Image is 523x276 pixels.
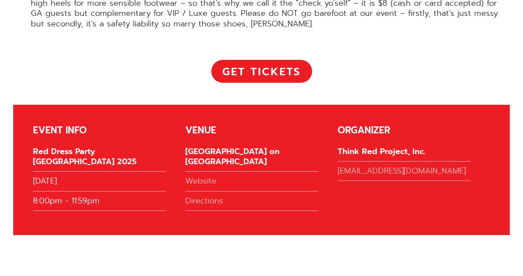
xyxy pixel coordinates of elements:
[185,196,318,211] a: Directions
[33,147,166,172] div: Red Dress Party [GEOGRAPHIC_DATA] 2025
[33,176,166,191] div: [DATE]
[185,176,318,191] a: Website
[185,125,318,136] div: VENUE
[211,60,312,83] a: Get Tickets
[33,196,166,211] div: 8:00pm - 11:59pm
[338,166,471,181] a: [EMAIL_ADDRESS][DOMAIN_NAME]
[33,125,166,136] div: EVENT INFO
[338,125,471,136] div: ORGANIZER
[338,147,471,162] div: Think Red Project, Inc.
[185,147,318,172] div: [GEOGRAPHIC_DATA] on [GEOGRAPHIC_DATA]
